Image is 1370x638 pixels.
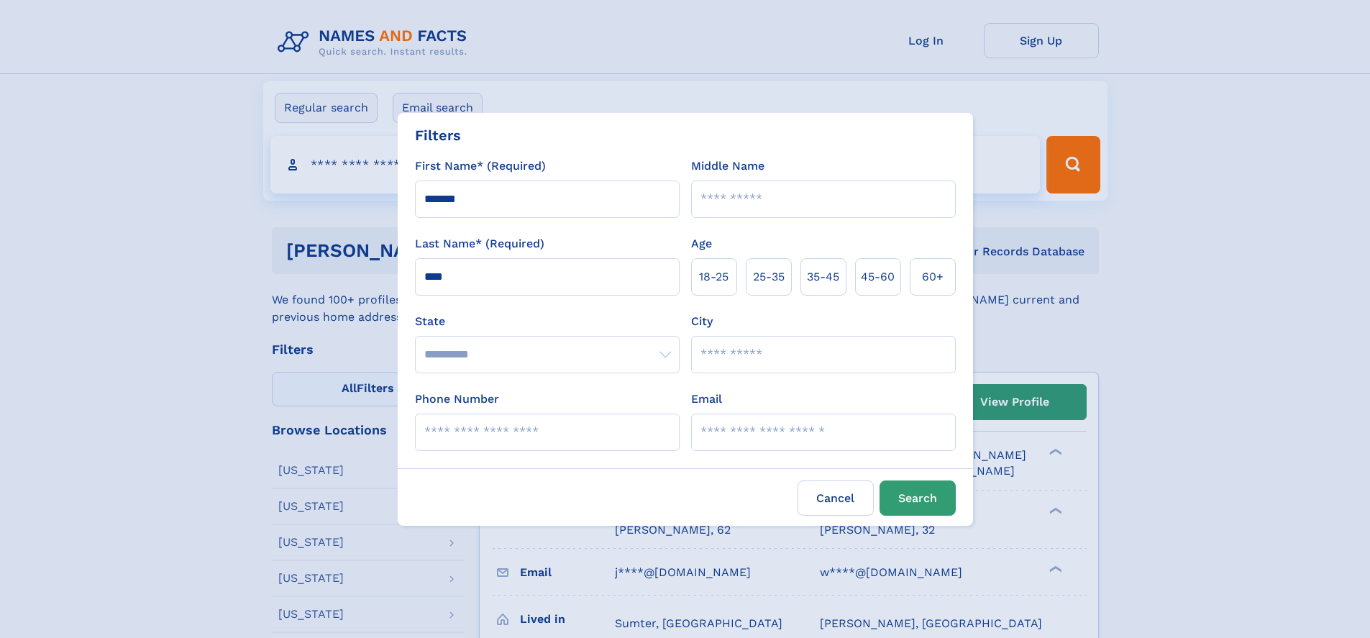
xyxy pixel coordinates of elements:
[922,268,944,286] span: 60+
[691,313,713,330] label: City
[798,480,874,516] label: Cancel
[691,158,764,175] label: Middle Name
[415,124,461,146] div: Filters
[691,391,722,408] label: Email
[415,391,499,408] label: Phone Number
[699,268,729,286] span: 18‑25
[753,268,785,286] span: 25‑35
[861,268,895,286] span: 45‑60
[415,313,680,330] label: State
[415,235,544,252] label: Last Name* (Required)
[415,158,546,175] label: First Name* (Required)
[880,480,956,516] button: Search
[807,268,839,286] span: 35‑45
[691,235,712,252] label: Age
